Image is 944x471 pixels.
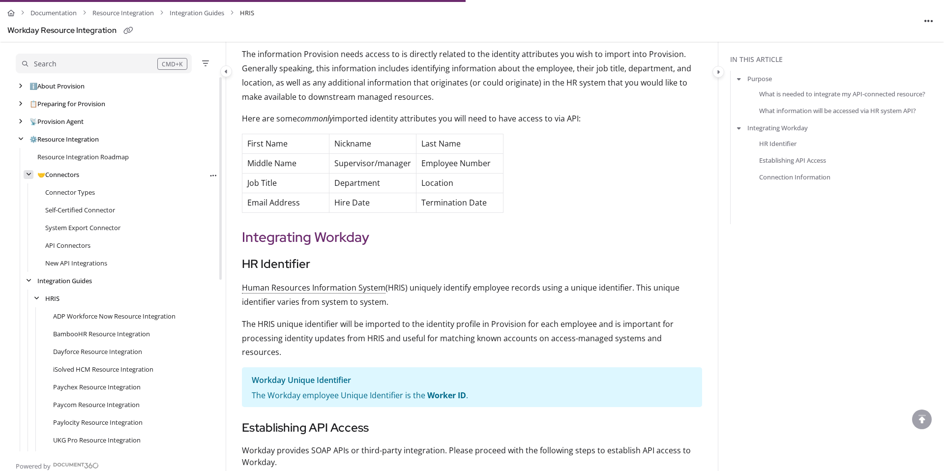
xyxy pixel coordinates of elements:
[242,281,702,309] p: (HRIS) uniquely identify employee records using a unique identifier. This unique identifier varie...
[29,99,37,108] span: 📋
[759,138,796,148] a: HR Identifier
[427,390,466,401] strong: Worker ID
[297,113,333,124] em: commonly
[329,154,416,174] td: Supervisor/manager
[29,99,105,109] a: Preparing for Provision
[16,82,26,91] div: arrow
[912,410,932,429] div: scroll to top
[120,23,136,39] button: Copy link of
[242,174,329,193] td: Job Title
[37,276,92,286] a: Integration Guides
[252,390,425,401] span: The Workday employee Unique Identifier is the
[29,82,37,90] span: ℹ️
[329,193,416,213] td: Hire Date
[29,117,37,126] span: 📡
[170,6,224,20] a: Integration Guides
[29,117,84,126] a: Provision Agent
[7,6,15,20] a: Home
[92,6,154,20] a: Resource Integration
[759,89,925,99] a: What is needed to integrate my API-connected resource?
[16,54,192,73] button: Search
[7,24,117,38] div: Workday Resource Integration
[252,373,692,387] p: Workday Unique Identifier
[53,311,176,321] a: ADP Workforce Now Resource Integration
[45,187,95,197] a: Connector Types
[45,223,120,233] a: System Export Connector
[16,461,51,471] span: Powered by
[416,174,503,193] td: Location
[53,347,142,356] a: Dayforce Resource Integration
[29,134,99,144] a: Resource Integration
[53,400,140,410] a: Paycom Resource Integration
[416,193,503,213] td: Termination Date
[45,258,107,268] a: New API Integrations
[37,152,129,162] a: Resource Integration Roadmap
[200,58,211,69] button: Filter
[242,282,385,294] span: Human Resources Information System
[759,155,826,165] a: Establishing API Access
[45,205,115,215] a: Self-Certified Connector
[416,134,503,154] td: Last Name
[29,135,37,144] span: ⚙️
[220,65,232,77] button: Category toggle
[242,112,702,126] p: Here are some imported identity attributes you will need to have access to via API:
[16,459,99,471] a: Powered by Document360 - opens in a new tab
[31,294,41,303] div: arrow
[34,59,57,69] div: Search
[242,47,702,104] p: The information Provision needs access to is directly related to the identity attributes you wish...
[329,134,416,154] td: Nickname
[242,193,329,213] td: Email Address
[759,106,916,116] a: What information will be accessed via HR system API?
[240,6,254,20] span: HRIS
[53,382,141,392] a: Paychex Resource Integration
[37,170,79,179] a: Connectors
[24,276,33,286] div: arrow
[53,364,153,374] a: iSolved HCM Resource Integration
[242,419,702,437] h3: Establishing API Access
[16,99,26,109] div: arrow
[747,123,808,133] a: Integrating Workday
[208,169,218,180] div: More options
[16,117,26,126] div: arrow
[252,390,692,401] p: .
[24,170,33,179] div: arrow
[16,135,26,144] div: arrow
[735,73,743,84] button: arrow
[712,66,724,78] button: Category toggle
[730,54,940,65] div: In this article
[416,154,503,174] td: Employee Number
[53,435,141,445] a: UKG Pro Resource Integration
[53,417,143,427] a: Paylocity Resource Integration
[242,227,702,247] h2: Integrating Workday
[242,255,702,273] h3: HR Identifier
[208,170,218,180] button: Article more options
[53,329,150,339] a: BambooHR Resource Integration
[242,444,702,468] p: Workday provides SOAP APIs or third-party integration. Please proceed with the following steps to...
[735,122,743,133] button: arrow
[242,134,329,154] td: First Name
[45,294,59,303] a: HRIS
[747,74,772,84] a: Purpose
[242,154,329,174] td: Middle Name
[759,172,830,182] a: Connection Information
[29,81,85,91] a: About Provision
[30,6,77,20] a: Documentation
[329,174,416,193] td: Department
[53,463,99,469] img: Document360
[921,13,937,29] button: Article more options
[45,240,90,250] a: API Connectors
[37,170,45,179] span: 🤝
[242,317,702,359] p: The HRIS unique identifier will be imported to the identity profile in Provision for each employe...
[157,58,187,70] div: CMD+K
